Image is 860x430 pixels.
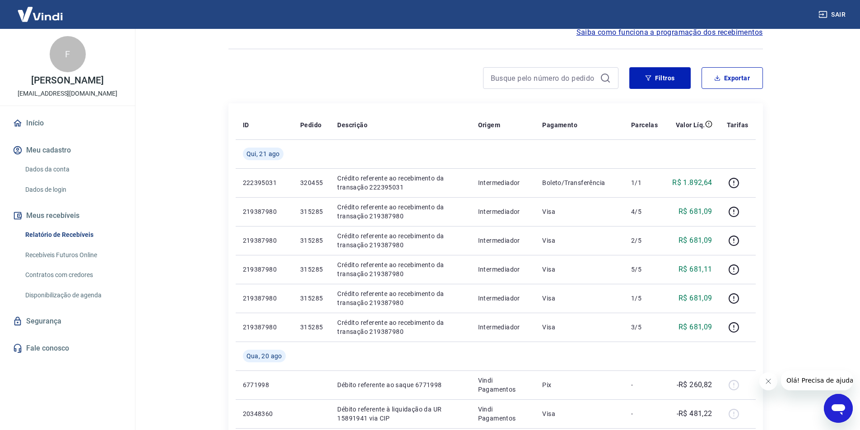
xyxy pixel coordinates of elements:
[824,394,853,423] iframe: Botão para abrir a janela de mensagens
[22,266,124,284] a: Contratos com credores
[243,323,286,332] p: 219387980
[679,264,712,275] p: R$ 681,11
[337,120,367,129] p: Descrição
[759,372,777,390] iframe: Fechar mensagem
[337,203,463,221] p: Crédito referente ao recebimento da transação 219387980
[542,207,617,216] p: Visa
[679,322,712,333] p: R$ 681,09
[676,120,705,129] p: Valor Líq.
[11,0,70,28] img: Vindi
[337,260,463,278] p: Crédito referente ao recebimento da transação 219387980
[246,351,282,361] span: Qua, 20 ago
[31,76,103,85] p: [PERSON_NAME]
[478,323,528,332] p: Intermediador
[631,294,658,303] p: 1/5
[478,236,528,245] p: Intermediador
[300,265,323,274] p: 315285
[11,311,124,331] a: Segurança
[817,6,849,23] button: Sair
[631,409,658,418] p: -
[781,370,853,390] iframe: Mensagem da empresa
[631,236,658,245] p: 2/5
[337,174,463,192] p: Crédito referente ao recebimento da transação 222395031
[11,140,124,160] button: Meu cadastro
[243,207,286,216] p: 219387980
[22,180,124,199] a: Dados de login
[337,405,463,423] p: Débito referente à liquidação da UR 15891941 via CIP
[22,246,124,264] a: Recebíveis Futuros Online
[478,265,528,274] p: Intermediador
[542,120,577,129] p: Pagamento
[337,231,463,250] p: Crédito referente ao recebimento da transação 219387980
[542,178,617,187] p: Boleto/Transferência
[478,294,528,303] p: Intermediador
[22,226,124,244] a: Relatório de Recebíveis
[22,286,124,305] a: Disponibilização de agenda
[478,376,528,394] p: Vindi Pagamentos
[50,36,86,72] div: F
[702,67,763,89] button: Exportar
[11,206,124,226] button: Meus recebíveis
[243,120,249,129] p: ID
[300,120,321,129] p: Pedido
[300,323,323,332] p: 315285
[478,120,500,129] p: Origem
[679,293,712,304] p: R$ 681,09
[243,380,286,389] p: 6771998
[631,265,658,274] p: 5/5
[337,380,463,389] p: Débito referente ao saque 6771998
[542,236,617,245] p: Visa
[542,380,617,389] p: Pix
[542,294,617,303] p: Visa
[679,206,712,217] p: R$ 681,09
[478,178,528,187] p: Intermediador
[337,318,463,336] p: Crédito referente ao recebimento da transação 219387980
[491,71,596,85] input: Busque pelo número do pedido
[300,236,323,245] p: 315285
[246,149,280,158] span: Qui, 21 ago
[243,178,286,187] p: 222395031
[243,236,286,245] p: 219387980
[11,113,124,133] a: Início
[243,265,286,274] p: 219387980
[243,409,286,418] p: 20348360
[18,89,117,98] p: [EMAIL_ADDRESS][DOMAIN_NAME]
[243,294,286,303] p: 219387980
[300,178,323,187] p: 320455
[631,120,658,129] p: Parcelas
[11,338,124,358] a: Fale conosco
[629,67,691,89] button: Filtros
[542,265,617,274] p: Visa
[5,6,76,14] span: Olá! Precisa de ajuda?
[300,207,323,216] p: 315285
[677,379,712,390] p: -R$ 260,82
[677,408,712,419] p: -R$ 481,22
[672,177,712,188] p: R$ 1.892,64
[337,289,463,307] p: Crédito referente ao recebimento da transação 219387980
[22,160,124,179] a: Dados da conta
[576,27,763,38] a: Saiba como funciona a programação dos recebimentos
[478,207,528,216] p: Intermediador
[478,405,528,423] p: Vindi Pagamentos
[300,294,323,303] p: 315285
[631,380,658,389] p: -
[631,178,658,187] p: 1/1
[679,235,712,246] p: R$ 681,09
[631,323,658,332] p: 3/5
[631,207,658,216] p: 4/5
[727,120,748,129] p: Tarifas
[542,323,617,332] p: Visa
[542,409,617,418] p: Visa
